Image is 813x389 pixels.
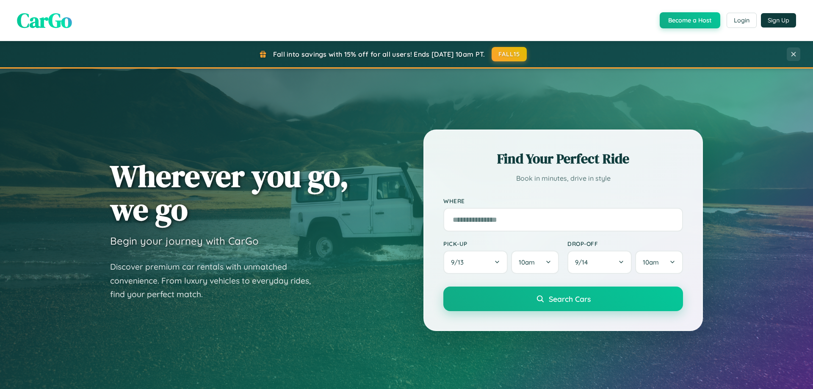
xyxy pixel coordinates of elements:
[451,258,468,266] span: 9 / 13
[17,6,72,34] span: CarGo
[443,172,683,185] p: Book in minutes, drive in style
[761,13,796,28] button: Sign Up
[443,251,508,274] button: 9/13
[511,251,559,274] button: 10am
[273,50,485,58] span: Fall into savings with 15% off for all users! Ends [DATE] 10am PT.
[635,251,683,274] button: 10am
[443,197,683,204] label: Where
[727,13,757,28] button: Login
[567,240,683,247] label: Drop-off
[567,251,632,274] button: 9/14
[443,149,683,168] h2: Find Your Perfect Ride
[575,258,592,266] span: 9 / 14
[660,12,720,28] button: Become a Host
[549,294,591,303] span: Search Cars
[110,159,349,226] h1: Wherever you go, we go
[519,258,535,266] span: 10am
[443,287,683,311] button: Search Cars
[110,235,259,247] h3: Begin your journey with CarGo
[492,47,527,61] button: FALL15
[110,260,322,301] p: Discover premium car rentals with unmatched convenience. From luxury vehicles to everyday rides, ...
[643,258,659,266] span: 10am
[443,240,559,247] label: Pick-up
